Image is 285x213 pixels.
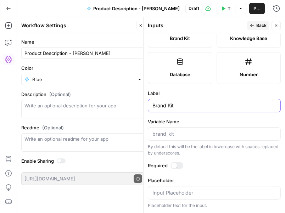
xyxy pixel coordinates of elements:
input: Untitled [24,50,142,57]
span: Number [240,71,258,78]
button: Test Workflow [217,3,235,14]
span: Publish [253,5,261,12]
span: Draft [189,5,199,12]
label: Label [148,90,281,97]
input: brand_kit [152,130,276,138]
input: Input Placeholder [152,189,276,196]
div: Inputs [148,22,245,29]
button: Product Description - [PERSON_NAME] [83,3,184,14]
label: Required [148,162,281,169]
div: Placeholder text for the input. [148,202,281,209]
span: (Optional) [42,124,64,131]
label: Color [21,65,145,72]
span: Product Description - [PERSON_NAME] [93,5,180,12]
span: (Optional) [49,91,71,98]
span: Brand Kit [170,35,190,42]
input: Blue [32,76,134,83]
button: Back [247,21,269,30]
label: Variable Name [148,118,281,125]
label: Description [21,91,145,98]
input: Input Label [152,102,276,109]
label: Placeholder [148,177,281,184]
label: Enable Sharing [21,157,145,164]
span: Test Workflow [228,5,231,12]
label: Readme [21,124,145,131]
span: Knowledge Base [230,35,267,42]
div: By default this will be the label in lowercase with spaces replaced by underscores. [148,144,281,156]
span: Back [256,22,267,29]
div: Workflow Settings [21,22,134,29]
label: Name [21,38,145,45]
button: Publish [249,3,265,14]
span: Database [170,71,190,78]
